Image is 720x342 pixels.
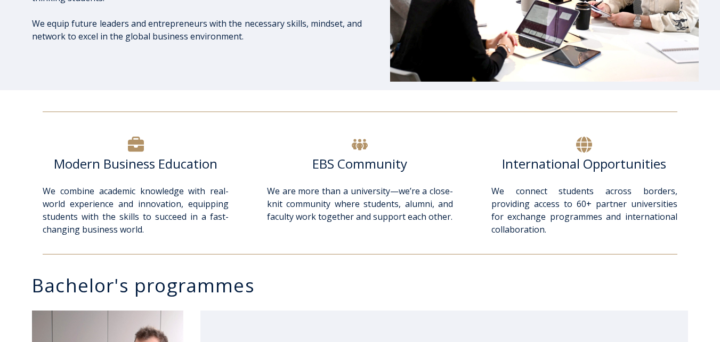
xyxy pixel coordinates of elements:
[32,276,699,295] h3: Bachelor's programmes
[32,17,362,43] p: We equip future leaders and entrepreneurs with the necessary skills, mindset, and network to exce...
[267,156,453,172] h6: EBS Community
[491,156,677,172] h6: International Opportunities
[267,185,453,236] p: We are more than a university—we’re a close-knit community where students, alumni, and faculty wo...
[491,185,677,236] p: We connect students across borders, providing access to 60+ partner universities for exchange pro...
[43,185,229,235] span: We combine academic knowledge with real-world experience and innovation, equipping students with ...
[43,156,229,172] h6: Modern Business Education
